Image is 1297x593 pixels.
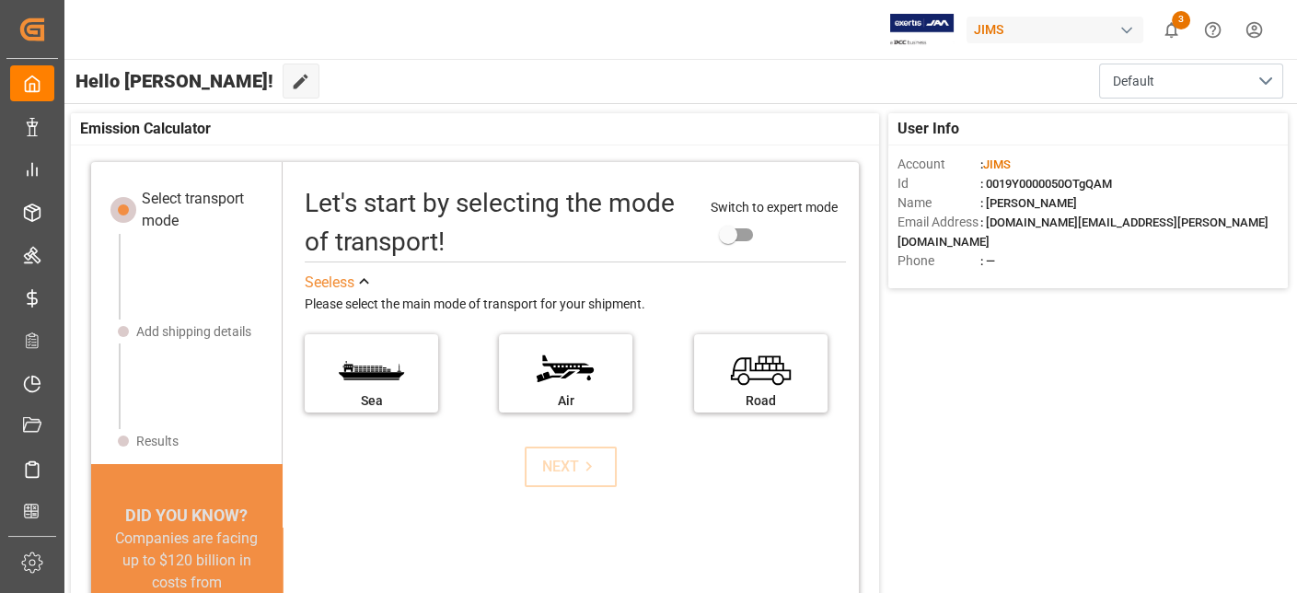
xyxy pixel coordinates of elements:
span: Account Type [897,271,980,290]
span: JIMS [983,157,1011,171]
span: 3 [1172,11,1190,29]
button: open menu [1099,64,1283,99]
div: Results [136,432,179,451]
div: Air [508,391,623,411]
button: JIMS [967,12,1151,47]
div: Please select the main mode of transport for your shipment. [305,294,846,316]
span: : [980,157,1011,171]
span: : [PERSON_NAME] [980,196,1077,210]
button: NEXT [525,447,617,487]
div: Let's start by selecting the mode of transport! [305,184,692,262]
div: DID YOU KNOW? [91,503,284,528]
div: Select transport mode [142,188,269,232]
button: show 3 new notifications [1151,9,1192,51]
span: User Info [897,118,959,140]
div: JIMS [967,17,1143,43]
span: Hello [PERSON_NAME]! [75,64,273,99]
span: Email Address [897,213,980,232]
img: Exertis%20JAM%20-%20Email%20Logo.jpg_1722504956.jpg [890,14,954,46]
span: Emission Calculator [80,118,211,140]
button: Help Center [1192,9,1233,51]
span: : 0019Y0000050OTgQAM [980,177,1112,191]
div: See less [305,272,354,294]
div: Sea [314,391,429,411]
div: Road [703,391,818,411]
span: Id [897,174,980,193]
span: Switch to expert mode [711,200,838,215]
span: : [DOMAIN_NAME][EMAIL_ADDRESS][PERSON_NAME][DOMAIN_NAME] [897,215,1268,249]
span: : — [980,254,995,268]
span: : Shipper [980,273,1026,287]
span: Default [1113,72,1154,91]
span: Name [897,193,980,213]
span: Account [897,155,980,174]
div: NEXT [542,456,598,478]
div: Add shipping details [136,322,251,342]
span: Phone [897,251,980,271]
